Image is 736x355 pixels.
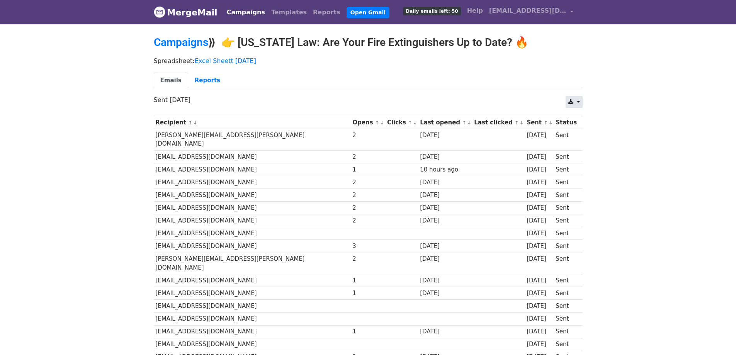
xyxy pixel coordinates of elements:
[375,120,379,126] a: ↑
[554,338,578,351] td: Sent
[549,120,553,126] a: ↓
[400,3,464,19] a: Daily emails left: 50
[154,240,351,253] td: [EMAIL_ADDRESS][DOMAIN_NAME]
[352,178,383,187] div: 2
[554,325,578,338] td: Sent
[154,36,583,49] h2: ⟫ 👉 [US_STATE] Law: Are Your Fire Extinguishers Up to Date? 🔥
[188,120,192,126] a: ↑
[154,214,351,227] td: [EMAIL_ADDRESS][DOMAIN_NAME]
[352,165,383,174] div: 1
[352,255,383,263] div: 2
[527,131,552,140] div: [DATE]
[403,7,461,15] span: Daily emails left: 50
[420,276,470,285] div: [DATE]
[268,5,310,20] a: Templates
[352,131,383,140] div: 2
[527,276,552,285] div: [DATE]
[527,255,552,263] div: [DATE]
[554,189,578,202] td: Sent
[154,227,351,240] td: [EMAIL_ADDRESS][DOMAIN_NAME]
[154,96,583,104] p: Sent [DATE]
[515,120,519,126] a: ↑
[352,242,383,251] div: 3
[554,274,578,287] td: Sent
[154,274,351,287] td: [EMAIL_ADDRESS][DOMAIN_NAME]
[408,120,412,126] a: ↑
[420,131,470,140] div: [DATE]
[420,153,470,161] div: [DATE]
[527,289,552,298] div: [DATE]
[527,302,552,311] div: [DATE]
[420,255,470,263] div: [DATE]
[520,120,524,126] a: ↓
[554,227,578,240] td: Sent
[154,313,351,325] td: [EMAIL_ADDRESS][DOMAIN_NAME]
[154,6,165,18] img: MergeMail logo
[154,36,208,49] a: Campaigns
[420,204,470,212] div: [DATE]
[385,116,418,129] th: Clicks
[554,214,578,227] td: Sent
[697,318,736,355] iframe: Chat Widget
[544,120,548,126] a: ↑
[154,300,351,313] td: [EMAIL_ADDRESS][DOMAIN_NAME]
[188,73,227,88] a: Reports
[527,340,552,349] div: [DATE]
[527,153,552,161] div: [DATE]
[154,129,351,151] td: [PERSON_NAME][EMAIL_ADDRESS][PERSON_NAME][DOMAIN_NAME]
[527,178,552,187] div: [DATE]
[352,289,383,298] div: 1
[527,314,552,323] div: [DATE]
[351,116,386,129] th: Opens
[154,287,351,300] td: [EMAIL_ADDRESS][DOMAIN_NAME]
[527,165,552,174] div: [DATE]
[154,150,351,163] td: [EMAIL_ADDRESS][DOMAIN_NAME]
[554,202,578,214] td: Sent
[154,163,351,176] td: [EMAIL_ADDRESS][DOMAIN_NAME]
[154,338,351,351] td: [EMAIL_ADDRESS][DOMAIN_NAME]
[527,229,552,238] div: [DATE]
[420,242,470,251] div: [DATE]
[154,116,351,129] th: Recipient
[195,57,256,65] a: Excel Sheett [DATE]
[352,191,383,200] div: 2
[154,4,218,20] a: MergeMail
[413,120,417,126] a: ↓
[527,327,552,336] div: [DATE]
[418,116,472,129] th: Last opened
[352,276,383,285] div: 1
[554,253,578,274] td: Sent
[154,176,351,189] td: [EMAIL_ADDRESS][DOMAIN_NAME]
[420,327,470,336] div: [DATE]
[464,3,486,19] a: Help
[347,7,389,18] a: Open Gmail
[193,120,197,126] a: ↓
[467,120,471,126] a: ↓
[420,165,470,174] div: 10 hours ago
[554,176,578,189] td: Sent
[554,300,578,313] td: Sent
[420,216,470,225] div: [DATE]
[554,313,578,325] td: Sent
[554,116,578,129] th: Status
[486,3,576,21] a: [EMAIL_ADDRESS][DOMAIN_NAME]
[154,202,351,214] td: [EMAIL_ADDRESS][DOMAIN_NAME]
[527,191,552,200] div: [DATE]
[420,289,470,298] div: [DATE]
[473,116,525,129] th: Last clicked
[554,129,578,151] td: Sent
[527,216,552,225] div: [DATE]
[154,57,583,65] p: Spreadsheet:
[525,116,554,129] th: Sent
[154,189,351,202] td: [EMAIL_ADDRESS][DOMAIN_NAME]
[554,287,578,300] td: Sent
[352,327,383,336] div: 1
[527,204,552,212] div: [DATE]
[462,120,466,126] a: ↑
[310,5,343,20] a: Reports
[554,163,578,176] td: Sent
[380,120,384,126] a: ↓
[420,191,470,200] div: [DATE]
[154,253,351,274] td: [PERSON_NAME][EMAIL_ADDRESS][PERSON_NAME][DOMAIN_NAME]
